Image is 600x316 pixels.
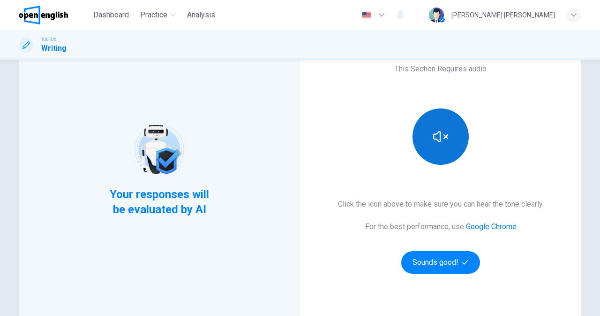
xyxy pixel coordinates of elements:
h6: For the best performance, use [365,221,517,232]
button: Practice [136,7,180,23]
a: OpenEnglish logo [19,6,90,24]
button: Dashboard [90,7,133,23]
img: Profile picture [429,8,444,23]
img: OpenEnglish logo [19,6,68,24]
span: Your responses will be evaluated by AI [103,187,217,217]
button: Analysis [183,7,219,23]
span: Dashboard [93,9,129,21]
span: TOEFL® [41,36,56,43]
img: robot icon [129,120,189,179]
span: Analysis [187,9,215,21]
span: Practice [140,9,167,21]
div: [PERSON_NAME] [PERSON_NAME] [451,9,555,21]
h6: This Section Requires audio [395,63,487,75]
img: en [360,12,372,19]
h6: Click the icon above to make sure you can hear the tone clearly. [338,199,544,210]
button: Sounds good! [401,251,480,274]
a: Google Chrome [466,222,517,231]
h1: Writing [41,43,67,54]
